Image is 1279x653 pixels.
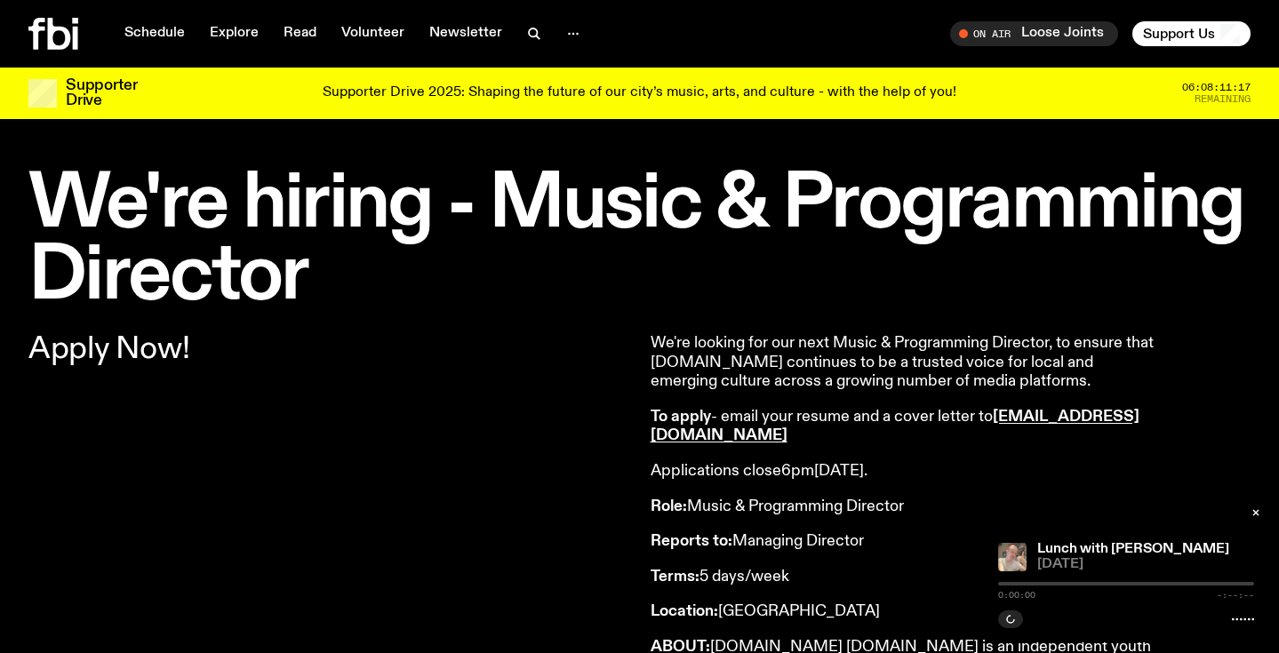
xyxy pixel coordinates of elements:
[651,568,1163,587] p: 5 days/week
[419,21,513,46] a: Newsletter
[1182,83,1251,92] span: 06:08:11:17
[114,21,196,46] a: Schedule
[651,533,732,549] strong: Reports to:
[651,462,1163,482] p: Applications close 6pm[DATE].
[998,591,1035,600] span: 0:00:00
[651,334,1163,392] p: We're looking for our next Music & Programming Director, to ensure that [DOMAIN_NAME] continues t...
[651,408,1163,446] p: - email your resume and a cover letter to
[199,21,269,46] a: Explore
[651,603,718,619] strong: Location:
[323,85,956,101] p: Supporter Drive 2025: Shaping the future of our city’s music, arts, and culture - with the help o...
[1132,21,1251,46] button: Support Us
[331,21,415,46] a: Volunteer
[651,409,711,425] strong: To apply
[651,602,1163,622] p: [GEOGRAPHIC_DATA]
[651,498,687,514] strong: Role:
[651,532,1163,552] p: Managing Director
[66,78,137,108] h3: Supporter Drive
[1143,26,1215,42] span: Support Us
[273,21,327,46] a: Read
[1037,558,1254,571] span: [DATE]
[1037,542,1229,556] a: Lunch with [PERSON_NAME]
[950,21,1118,46] button: On AirLoose Joints
[1195,94,1251,104] span: Remaining
[651,569,699,585] strong: Terms:
[651,498,1163,517] p: Music & Programming Director
[28,334,629,364] p: Apply Now!
[28,169,1251,313] h1: We're hiring - Music & Programming Director
[1217,591,1254,600] span: -:--:--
